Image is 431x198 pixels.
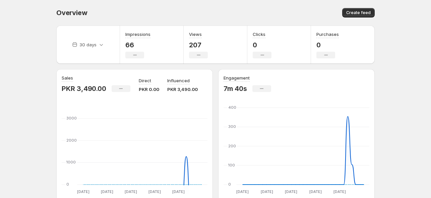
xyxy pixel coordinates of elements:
[172,189,185,194] text: [DATE]
[125,31,150,38] h3: Impressions
[224,85,247,93] p: 7m 40s
[77,189,89,194] text: [DATE]
[167,86,198,93] p: PKR 3,490.00
[66,160,76,164] text: 1000
[79,41,97,48] p: 30 days
[228,163,235,167] text: 100
[167,77,190,84] p: Influenced
[224,75,250,81] h3: Engagement
[236,189,249,194] text: [DATE]
[228,105,236,110] text: 400
[101,189,113,194] text: [DATE]
[228,182,231,187] text: 0
[189,41,208,49] p: 207
[56,9,87,17] span: Overview
[228,144,236,148] text: 200
[62,85,106,93] p: PKR 3,490.00
[285,189,297,194] text: [DATE]
[139,86,159,93] p: PKR 0.00
[316,41,339,49] p: 0
[309,189,322,194] text: [DATE]
[148,189,161,194] text: [DATE]
[253,31,265,38] h3: Clicks
[125,41,150,49] p: 66
[139,77,151,84] p: Direct
[346,10,371,15] span: Create feed
[316,31,339,38] h3: Purchases
[261,189,273,194] text: [DATE]
[333,189,346,194] text: [DATE]
[66,138,77,143] text: 2000
[62,75,73,81] h3: Sales
[189,31,202,38] h3: Views
[253,41,271,49] p: 0
[66,116,77,120] text: 3000
[228,124,236,129] text: 300
[125,189,137,194] text: [DATE]
[342,8,375,17] button: Create feed
[66,182,69,187] text: 0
